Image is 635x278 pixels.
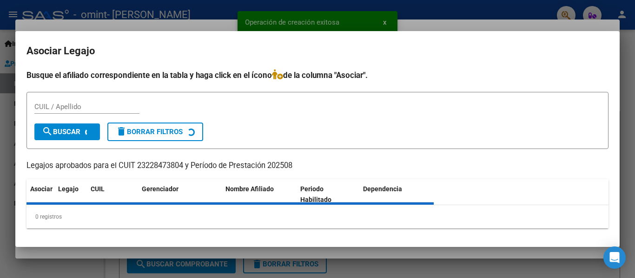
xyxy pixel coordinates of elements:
span: CUIL [91,185,105,193]
datatable-header-cell: Legajo [54,179,87,210]
span: Asociar [30,185,53,193]
span: Legajo [58,185,79,193]
p: Legajos aprobados para el CUIT 23228473804 y Período de Prestación 202508 [26,160,609,172]
h2: Asociar Legajo [26,42,609,60]
button: Buscar [34,123,100,140]
datatable-header-cell: CUIL [87,179,138,210]
datatable-header-cell: Periodo Habilitado [297,179,359,210]
h4: Busque el afiliado correspondiente en la tabla y haga click en el ícono de la columna "Asociar". [26,69,609,81]
span: Borrar Filtros [116,128,183,136]
button: Borrar Filtros [107,123,203,141]
mat-icon: search [42,126,53,137]
span: Buscar [42,128,80,136]
span: Gerenciador [142,185,179,193]
datatable-header-cell: Nombre Afiliado [222,179,297,210]
span: Dependencia [363,185,402,193]
datatable-header-cell: Dependencia [359,179,434,210]
datatable-header-cell: Asociar [26,179,54,210]
div: Open Intercom Messenger [603,246,626,269]
div: 0 registros [26,205,609,228]
span: Periodo Habilitado [300,185,331,203]
datatable-header-cell: Gerenciador [138,179,222,210]
span: Nombre Afiliado [225,185,274,193]
mat-icon: delete [116,126,127,137]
